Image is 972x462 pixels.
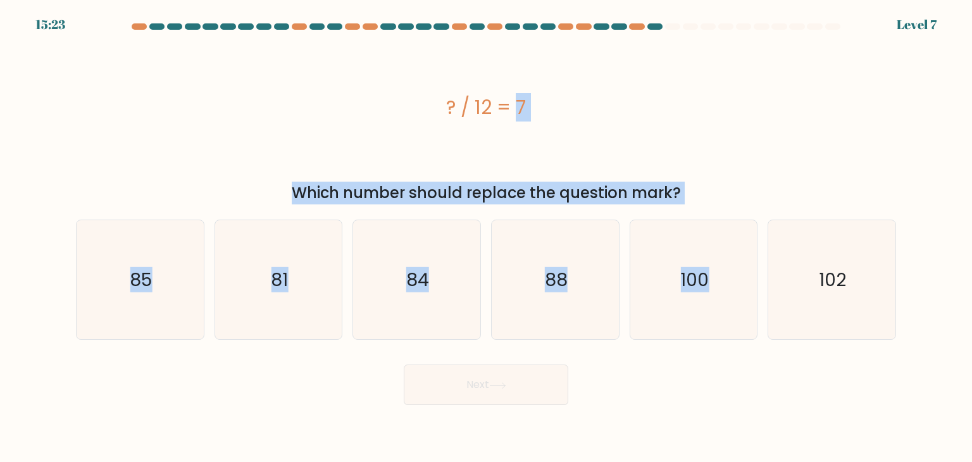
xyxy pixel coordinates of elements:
[76,93,896,122] div: ? / 12 = 7
[407,267,430,292] text: 84
[271,267,288,292] text: 81
[404,365,568,405] button: Next
[819,267,847,292] text: 102
[130,267,153,292] text: 85
[35,15,65,34] div: 15:23
[897,15,937,34] div: Level 7
[680,267,709,292] text: 100
[545,267,568,292] text: 88
[84,182,888,204] div: Which number should replace the question mark?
